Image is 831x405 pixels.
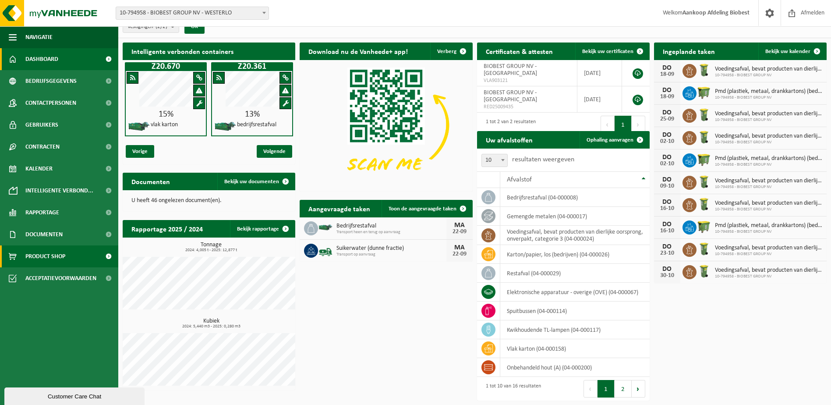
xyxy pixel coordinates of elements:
[477,131,541,148] h2: Uw afvalstoffen
[484,77,570,84] span: VLA903121
[500,188,650,207] td: bedrijfsrestafval (04-000008)
[580,131,649,149] a: Ophaling aanvragen
[25,114,58,136] span: Gebruikers
[131,198,286,204] p: U heeft 46 ongelezen document(en).
[482,154,507,167] span: 10
[682,10,750,16] strong: Aankoop Afdeling Biobest
[336,245,446,252] span: Suikerwater (dunne fractie)
[318,224,333,231] img: HK-XZ-20-GN-01
[481,154,508,167] span: 10
[658,243,676,250] div: DO
[715,155,822,162] span: Pmd (plastiek, metaal, drankkartons) (bedrijven)
[715,110,822,117] span: Voedingsafval, bevat producten van dierlijke oorsprong, onverpakt, categorie 3
[658,273,676,279] div: 30-10
[765,49,810,54] span: Bekijk uw kalender
[300,60,472,190] img: Download de VHEPlus App
[697,174,711,189] img: WB-0140-HPE-GN-50
[715,245,822,252] span: Voedingsafval, bevat producten van dierlijke oorsprong, onverpakt, categorie 3
[25,202,59,224] span: Rapportage
[484,63,537,77] span: BIOBEST GROUP NV - [GEOGRAPHIC_DATA]
[500,245,650,264] td: karton/papier, los (bedrijven) (04-000026)
[507,176,532,183] span: Afvalstof
[336,230,446,235] span: Transport heen en terug op aanvraag
[582,49,633,54] span: Bekijk uw certificaten
[697,85,711,100] img: WB-1100-HPE-GN-50
[715,267,822,274] span: Voedingsafval, bevat producten van dierlijke oorsprong, onverpakt, categorie 3
[25,158,53,180] span: Kalender
[654,43,724,60] h2: Ingeplande taken
[230,220,294,238] a: Bekijk rapportage
[500,283,650,302] td: elektronische apparatuur - overige (OVE) (04-000067)
[25,245,65,267] span: Product Shop
[715,88,822,95] span: Pmd (plastiek, metaal, drankkartons) (bedrijven)
[632,380,645,398] button: Next
[212,110,292,119] div: 13%
[127,248,295,252] span: 2024: 4,005 t - 2025: 12,877 t
[25,267,96,289] span: Acceptatievoorwaarden
[715,207,822,212] span: 10-794958 - BIOBEST GROUP NV
[123,173,179,190] h2: Documenten
[500,339,650,358] td: vlak karton (04-000158)
[318,242,333,257] img: BL-LQ-LV
[257,145,292,158] span: Volgende
[123,43,295,60] h2: Intelligente verbonden containers
[632,116,645,133] button: Next
[697,63,711,78] img: WB-0140-HPE-GN-50
[658,228,676,234] div: 16-10
[658,266,676,273] div: DO
[758,43,826,60] a: Bekijk uw kalender
[658,176,676,183] div: DO
[577,86,622,113] td: [DATE]
[658,94,676,100] div: 18-09
[127,318,295,329] h3: Kubiek
[658,183,676,189] div: 09-10
[25,48,58,70] span: Dashboard
[25,70,77,92] span: Bedrijfsgegevens
[583,380,598,398] button: Previous
[127,242,295,252] h3: Tonnage
[715,162,822,167] span: 10-794958 - BIOBEST GROUP NV
[336,223,446,230] span: Bedrijfsrestafval
[658,116,676,122] div: 25-09
[697,107,711,122] img: WB-0140-HPE-GN-50
[658,154,676,161] div: DO
[715,229,822,234] span: 10-794958 - BIOBEST GROUP NV
[715,95,822,100] span: 10-794958 - BIOBEST GROUP NV
[500,207,650,226] td: gemengde metalen (04-000017)
[658,199,676,206] div: DO
[25,92,76,114] span: Contactpersonen
[715,274,822,279] span: 10-794958 - BIOBEST GROUP NV
[500,226,650,245] td: voedingsafval, bevat producten van dierlijke oorsprong, onverpakt, categorie 3 (04-000024)
[715,66,822,73] span: Voedingsafval, bevat producten van dierlijke oorsprong, onverpakt, categorie 3
[512,156,574,163] label: resultaten weergeven
[715,222,822,229] span: Pmd (plastiek, metaal, drankkartons) (bedrijven)
[224,179,279,185] span: Bekijk uw documenten
[336,252,446,257] span: Transport op aanvraag
[451,229,468,235] div: 22-09
[451,244,468,251] div: MA
[500,320,650,339] td: kwikhoudende TL-lampen (04-000117)
[213,62,291,71] h1: Z20.361
[658,64,676,71] div: DO
[715,117,822,123] span: 10-794958 - BIOBEST GROUP NV
[658,161,676,167] div: 02-10
[577,60,622,86] td: [DATE]
[437,49,456,54] span: Verberg
[451,251,468,257] div: 22-09
[4,386,146,405] iframe: chat widget
[697,130,711,145] img: WB-0140-HPE-GN-50
[500,358,650,377] td: onbehandeld hout (A) (04-000200)
[500,302,650,320] td: spuitbussen (04-000114)
[484,89,537,103] span: BIOBEST GROUP NV - [GEOGRAPHIC_DATA]
[151,122,178,128] h4: vlak karton
[214,121,236,132] img: HK-XZ-20-GN-01
[658,221,676,228] div: DO
[658,139,676,145] div: 02-10
[25,26,53,48] span: Navigatie
[587,137,633,143] span: Ophaling aanvragen
[300,200,379,217] h2: Aangevraagde taken
[127,20,167,33] span: Vestigingen
[477,43,562,60] h2: Certificaten & attesten
[601,116,615,133] button: Previous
